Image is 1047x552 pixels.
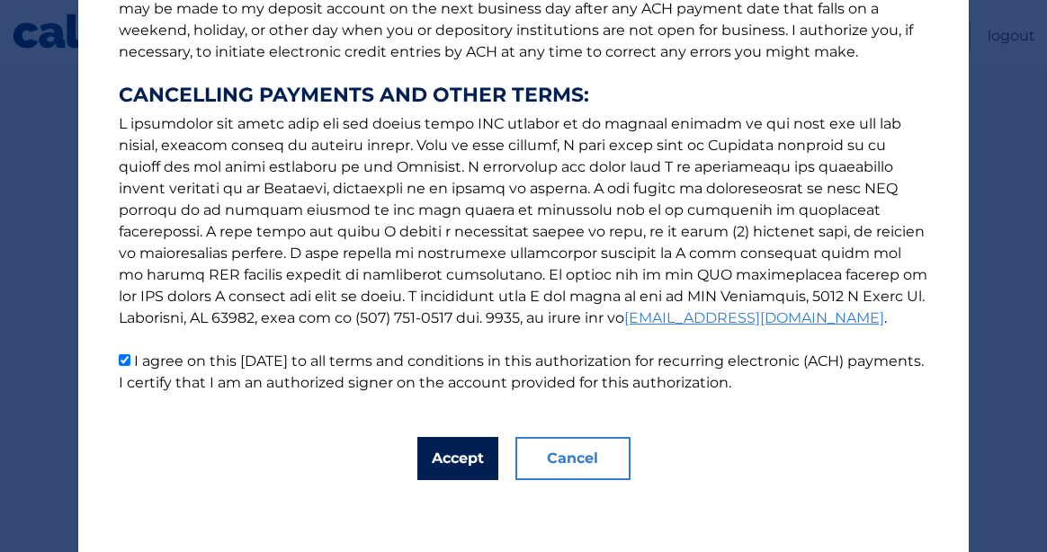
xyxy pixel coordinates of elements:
[515,437,631,480] button: Cancel
[119,85,928,106] strong: CANCELLING PAYMENTS AND OTHER TERMS:
[119,352,924,391] label: I agree on this [DATE] to all terms and conditions in this authorization for recurring electronic...
[417,437,498,480] button: Accept
[624,309,884,326] a: [EMAIL_ADDRESS][DOMAIN_NAME]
